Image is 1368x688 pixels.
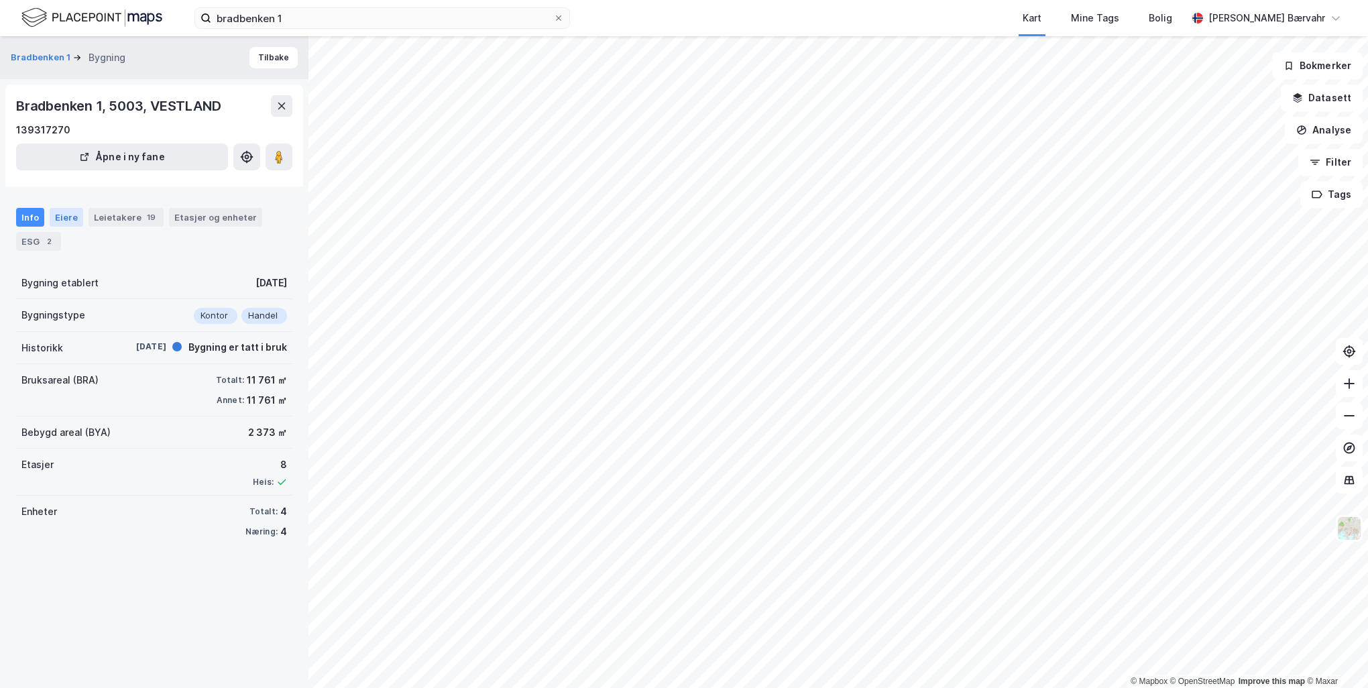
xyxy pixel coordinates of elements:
div: Bygning etablert [21,275,99,291]
div: Heis: [253,477,274,488]
div: 11 761 ㎡ [247,392,287,408]
div: [DATE] [113,341,166,353]
button: Tags [1300,181,1363,208]
button: Filter [1298,149,1363,176]
div: Bolig [1149,10,1172,26]
div: Etasjer [21,457,54,473]
div: Enheter [21,504,57,520]
div: Bygning er tatt i bruk [188,339,287,355]
a: Improve this map [1239,677,1305,686]
div: 4 [280,524,287,540]
button: Bradbenken 1 [11,51,73,64]
div: Næring: [245,526,278,537]
img: Z [1336,516,1362,541]
div: 139317270 [16,122,70,138]
div: 2 373 ㎡ [248,424,287,441]
div: Totalt: [249,506,278,517]
iframe: Chat Widget [1301,624,1368,688]
button: Tilbake [249,47,298,68]
div: Bygningstype [21,307,85,323]
a: Mapbox [1131,677,1167,686]
a: OpenStreetMap [1170,677,1235,686]
div: 19 [144,211,158,224]
div: Kontrollprogram for chat [1301,624,1368,688]
div: Bebygd areal (BYA) [21,424,111,441]
img: logo.f888ab2527a4732fd821a326f86c7f29.svg [21,6,162,30]
div: Kart [1023,10,1041,26]
input: Søk på adresse, matrikkel, gårdeiere, leietakere eller personer [211,8,553,28]
div: Info [16,208,44,227]
div: 2 [42,235,56,248]
div: [PERSON_NAME] Bærvahr [1208,10,1325,26]
div: Bradbenken 1, 5003, VESTLAND [16,95,223,117]
div: Totalt: [216,375,244,386]
div: Bygning [89,50,125,66]
button: Bokmerker [1272,52,1363,79]
button: Åpne i ny fane [16,144,228,170]
div: 4 [280,504,287,520]
div: 11 761 ㎡ [247,372,287,388]
div: Historikk [21,340,63,356]
button: Analyse [1285,117,1363,144]
div: Mine Tags [1071,10,1119,26]
div: ESG [16,232,61,251]
div: Bruksareal (BRA) [21,372,99,388]
div: Annet: [217,395,244,406]
div: [DATE] [255,275,287,291]
div: 8 [253,457,287,473]
div: Etasjer og enheter [174,211,257,223]
button: Datasett [1281,84,1363,111]
div: Eiere [50,208,83,227]
div: Leietakere [89,208,164,227]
